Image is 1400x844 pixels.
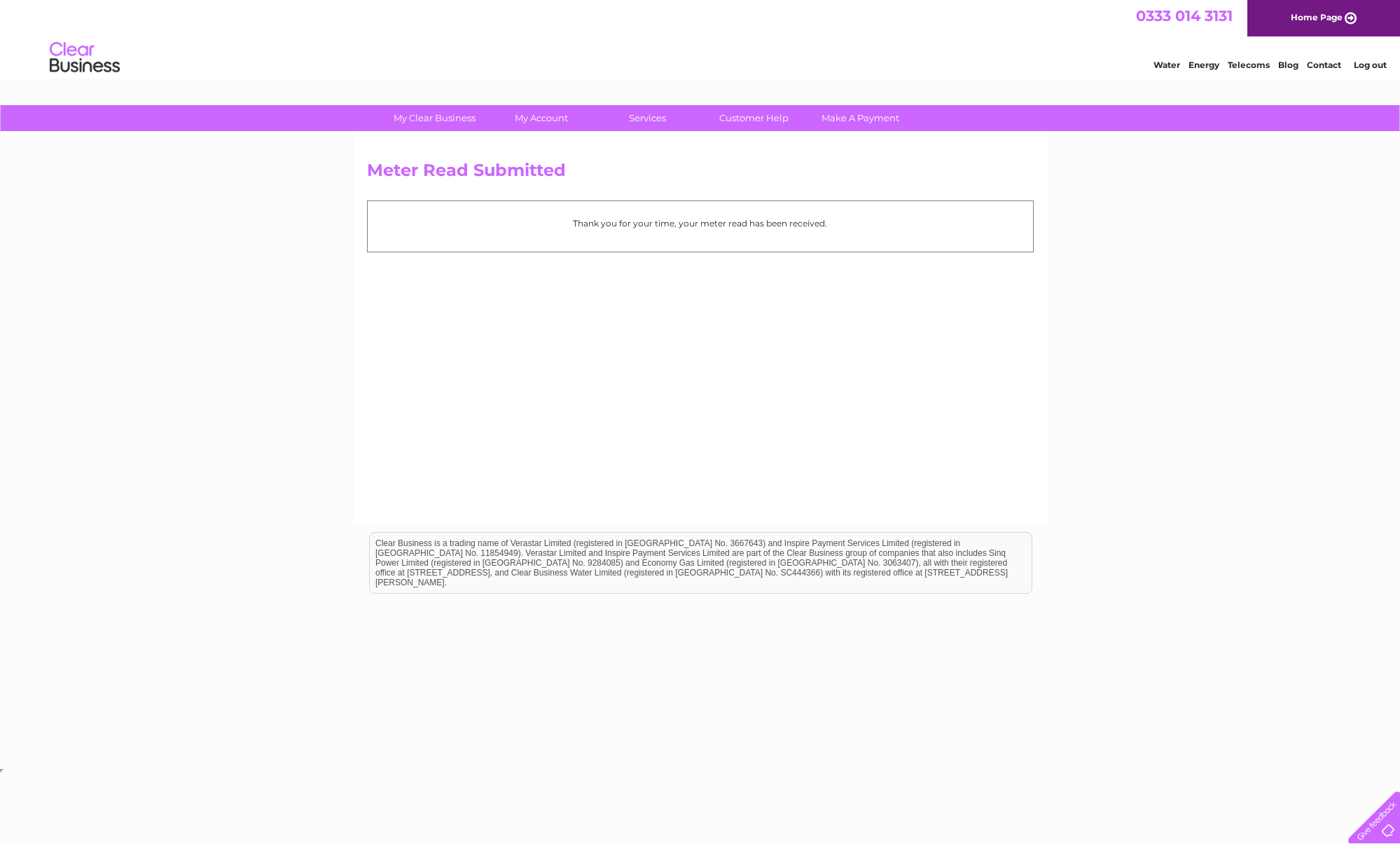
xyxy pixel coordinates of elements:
a: Contact [1307,60,1341,70]
a: Make A Payment [803,105,918,131]
a: Customer Help [696,105,812,131]
a: My Account [483,105,599,131]
div: Clear Business is a trading name of Verastar Limited (registered in [GEOGRAPHIC_DATA] No. 3667643... [370,8,1032,68]
a: My Clear Business [377,105,492,131]
h2: Meter Read Submitted [367,161,1034,187]
a: Blog [1278,60,1298,70]
p: Thank you for your time, your meter read has been received. [375,217,1026,230]
a: 0333 014 3131 [1136,7,1233,25]
a: Water [1153,60,1180,70]
a: Services [590,105,705,131]
a: Telecoms [1228,60,1270,70]
img: logo.png [49,36,120,79]
a: Energy [1188,60,1219,70]
a: Log out [1354,60,1387,70]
